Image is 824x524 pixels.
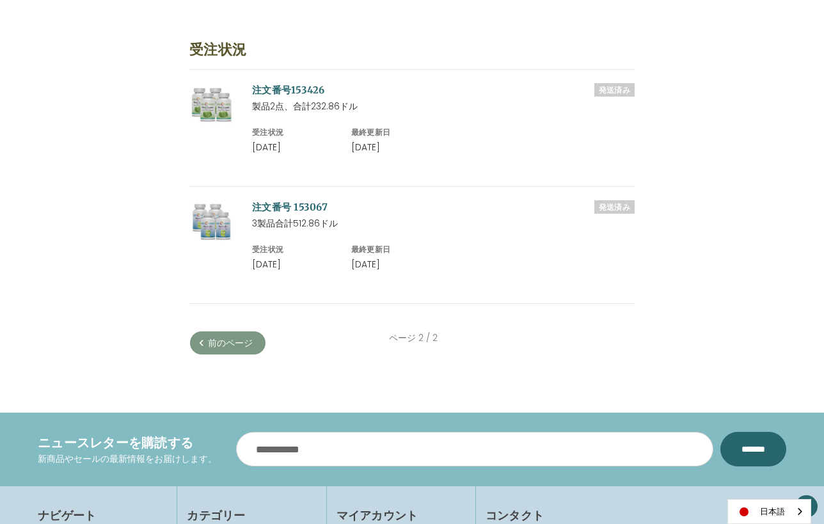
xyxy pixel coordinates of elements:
h4: コンタクト [486,507,786,524]
span: [DATE] [351,258,380,271]
div: Language [727,499,811,524]
a: 注文番号153426 [252,84,325,96]
h4: ニュースレターを購読する [38,433,217,452]
a: 前のページ [190,331,265,354]
p: 新商品やセールの最新情報をお届けします。 [38,452,217,466]
li: ページ 2 / 2 [388,331,438,345]
h6: 発送済み [594,200,635,214]
p: 3製品合計512.86ドル [252,217,635,230]
h6: 最終更新日 [351,127,437,138]
span: [DATE] [252,258,281,271]
p: 製品2点、合計232.86ドル [252,100,635,113]
h6: 受注状況 [252,244,338,255]
aside: Language selected: 日本語 [727,499,811,524]
a: 日本語 [728,500,811,523]
h4: カテゴリー [187,507,316,524]
h3: 受注状況 [189,39,635,70]
a: 注文番号 153067 [252,201,328,213]
h4: ナビゲート [38,507,167,524]
h6: 発送済み [594,83,635,97]
span: [DATE] [252,141,281,154]
span: [DATE] [351,141,380,154]
h4: マイアカウント [337,507,466,524]
h6: 最終更新日 [351,244,437,255]
h6: 受注状況 [252,127,338,138]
